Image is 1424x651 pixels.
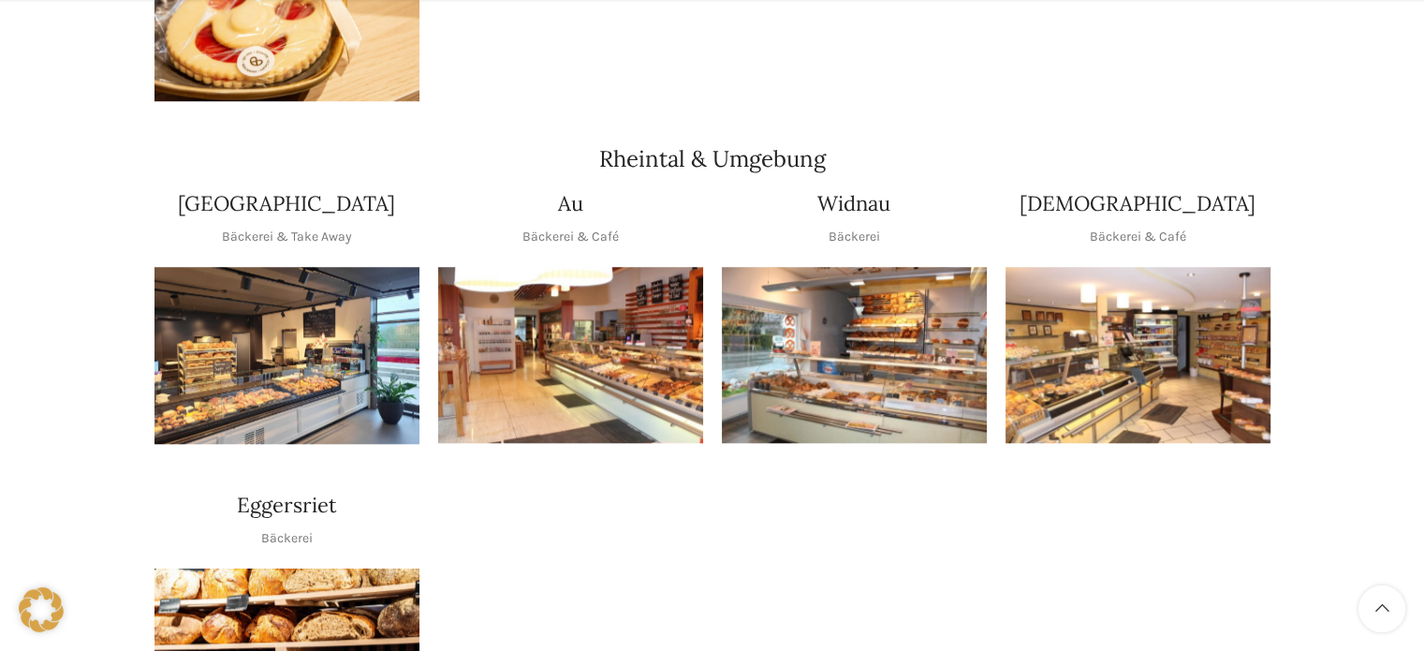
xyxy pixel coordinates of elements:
img: widnau (1) [722,267,987,444]
img: Schwyter-6 [154,267,419,444]
p: Bäckerei & Café [522,227,619,247]
div: 1 / 1 [722,267,987,444]
h4: Widnau [817,189,890,218]
p: Bäckerei & Take Away [222,227,352,247]
div: 1 / 1 [1006,267,1270,444]
a: Scroll to top button [1358,585,1405,632]
p: Bäckerei [829,227,880,247]
h4: [GEOGRAPHIC_DATA] [178,189,395,218]
div: 1 / 1 [154,267,419,444]
img: heiden (1) [1006,267,1270,444]
h2: Rheintal & Umgebung [154,148,1270,170]
h4: Au [558,189,583,218]
h4: Eggersriet [237,491,337,520]
h4: [DEMOGRAPHIC_DATA] [1020,189,1255,218]
div: 1 / 1 [438,267,703,444]
img: au (1) [438,267,703,444]
p: Bäckerei & Café [1090,227,1186,247]
p: Bäckerei [261,528,313,549]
